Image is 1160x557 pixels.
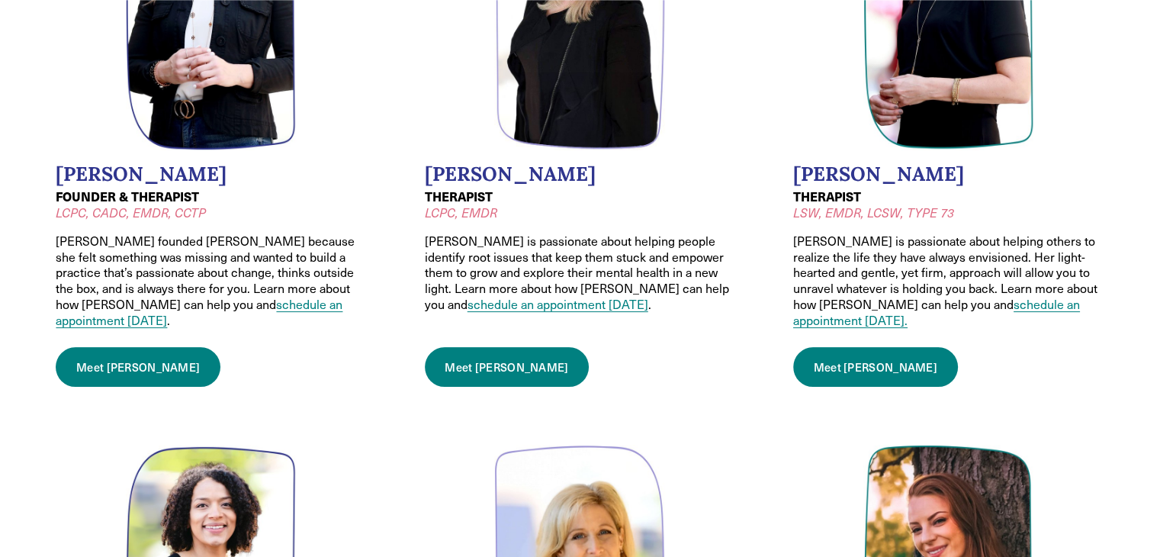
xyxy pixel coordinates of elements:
[56,204,206,221] em: LCPC, CADC, EMDR, CCTP
[56,188,199,205] strong: FOUNDER & THERAPIST
[793,347,958,387] a: Meet [PERSON_NAME]
[56,163,367,186] h2: [PERSON_NAME]
[56,233,367,329] p: [PERSON_NAME] founded [PERSON_NAME] because she felt something was missing and wanted to build a ...
[425,188,493,205] strong: THERAPIST
[425,204,497,221] em: LCPC, EMDR
[425,347,590,387] a: Meet [PERSON_NAME]
[425,233,736,313] p: [PERSON_NAME] is passionate about helping people identify root issues that keep them stuck and em...
[425,163,736,186] h2: [PERSON_NAME]
[793,233,1104,329] p: [PERSON_NAME] is passionate about helping others to realize the life they have always envisioned....
[793,188,861,205] strong: THERAPIST
[56,296,342,328] a: schedule an appointment [DATE]
[468,296,648,312] a: schedule an appointment [DATE]
[793,296,1080,328] a: schedule an appointment [DATE].
[793,204,954,221] em: LSW, EMDR, LCSW, TYPE 73
[793,163,1104,186] h2: [PERSON_NAME]
[56,347,220,387] a: Meet [PERSON_NAME]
